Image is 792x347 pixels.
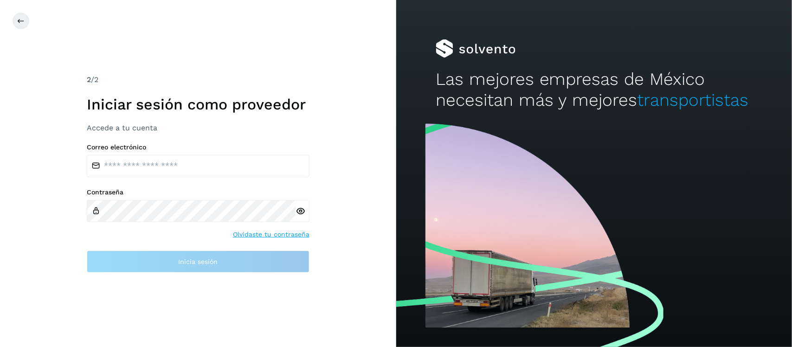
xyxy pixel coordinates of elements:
[87,251,309,273] button: Inicia sesión
[87,188,309,196] label: Contraseña
[87,75,91,84] span: 2
[637,90,749,110] span: transportistas
[87,96,309,113] h1: Iniciar sesión como proveedor
[178,258,218,265] span: Inicia sesión
[87,123,309,132] h3: Accede a tu cuenta
[436,69,753,110] h2: Las mejores empresas de México necesitan más y mejores
[87,74,309,85] div: /2
[87,143,309,151] label: Correo electrónico
[233,230,309,239] a: Olvidaste tu contraseña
